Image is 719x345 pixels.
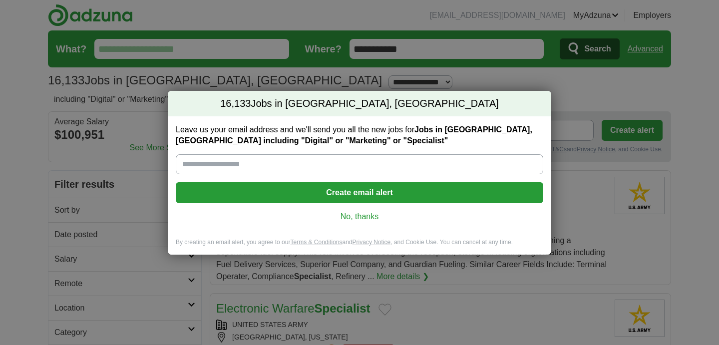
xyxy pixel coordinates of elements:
span: 16,133 [220,97,251,111]
a: No, thanks [184,211,535,222]
a: Privacy Notice [353,239,391,246]
a: Terms & Conditions [290,239,342,246]
button: Create email alert [176,182,543,203]
label: Leave us your email address and we'll send you all the new jobs for [176,124,543,146]
div: By creating an email alert, you agree to our and , and Cookie Use. You can cancel at any time. [168,238,551,255]
h2: Jobs in [GEOGRAPHIC_DATA], [GEOGRAPHIC_DATA] [168,91,551,117]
